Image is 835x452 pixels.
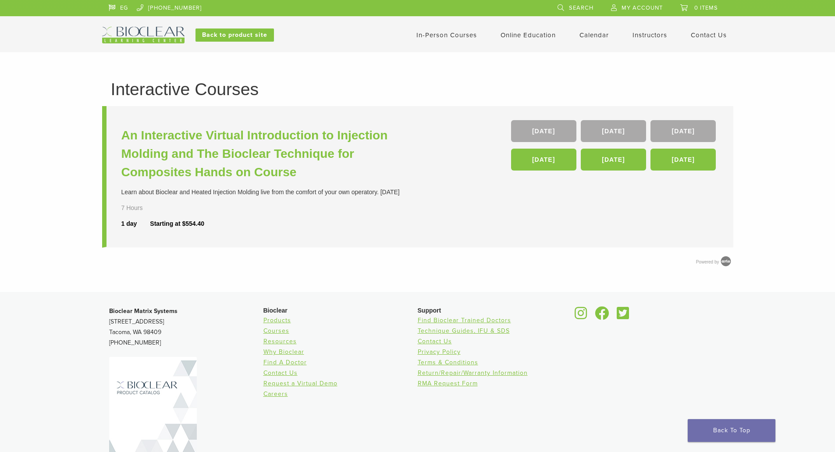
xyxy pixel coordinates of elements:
a: In-Person Courses [416,31,477,39]
a: Find A Doctor [263,359,307,366]
a: Products [263,317,291,324]
a: Bioclear [614,312,632,320]
a: [DATE] [650,120,716,142]
div: , , , , , [511,120,718,175]
a: RMA Request Form [418,380,478,387]
img: Bioclear [102,27,185,43]
img: Arlo training & Event Software [719,255,732,268]
a: Calendar [579,31,609,39]
a: [DATE] [511,149,576,171]
a: Privacy Policy [418,348,461,356]
a: Technique Guides, IFU & SDS [418,327,510,335]
span: My Account [622,4,663,11]
h1: Interactive Courses [111,81,725,98]
a: [DATE] [581,149,646,171]
a: Find Bioclear Trained Doctors [418,317,511,324]
a: Bioclear [592,312,612,320]
a: Courses [263,327,289,335]
span: Bioclear [263,307,288,314]
a: Instructors [632,31,667,39]
a: Terms & Conditions [418,359,478,366]
a: [DATE] [650,149,716,171]
a: [DATE] [581,120,646,142]
a: Back To Top [688,419,775,442]
a: Return/Repair/Warranty Information [418,369,528,377]
a: An Interactive Virtual Introduction to Injection Molding and The Bioclear Technique for Composite... [121,126,420,182]
a: Why Bioclear [263,348,304,356]
a: Bioclear [572,312,590,320]
a: Request a Virtual Demo [263,380,338,387]
span: Search [569,4,593,11]
a: Back to product site [195,28,274,42]
a: Powered by [696,260,733,264]
a: Contact Us [418,338,452,345]
a: Careers [263,390,288,398]
a: Resources [263,338,297,345]
a: Contact Us [263,369,298,377]
a: Online Education [501,31,556,39]
a: Contact Us [691,31,727,39]
div: Learn about Bioclear and Heated Injection Molding live from the comfort of your own operatory. [D... [121,188,420,197]
a: [DATE] [511,120,576,142]
span: 0 items [694,4,718,11]
span: Support [418,307,441,314]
